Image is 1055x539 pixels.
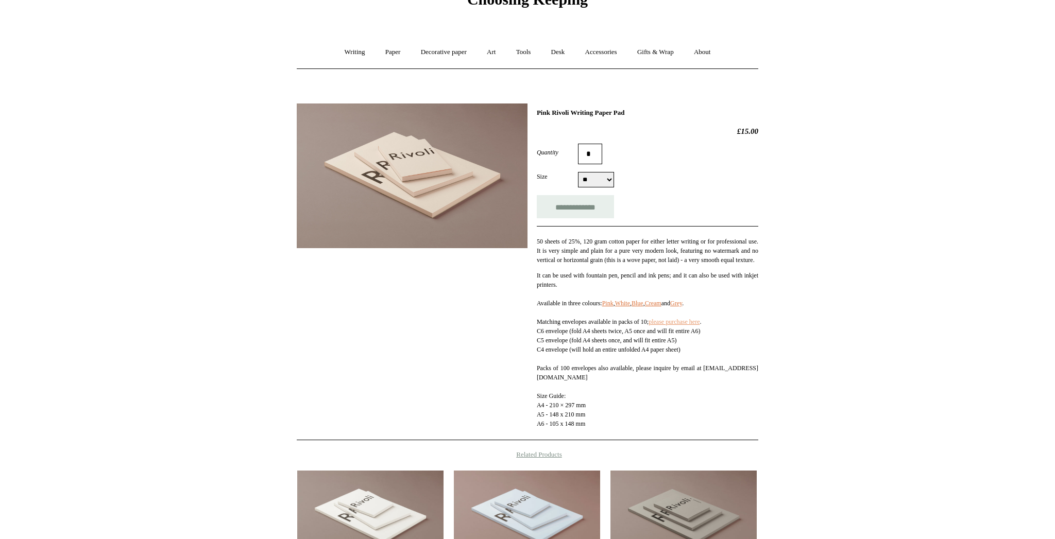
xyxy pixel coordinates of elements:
p: 50 sheets of 25%, 120 gram cotton paper for either letter writing or for professional use. It is ... [537,237,758,265]
a: Paper [376,39,410,66]
p: It can be used with fountain pen, pencil and ink pens; and it can also be used with inkjet printe... [537,271,758,428]
a: Gifts & Wrap [628,39,683,66]
a: Desk [542,39,574,66]
a: please purchase here [649,318,700,325]
a: Grey [670,300,682,307]
img: Pink Rivoli Writing Paper Pad [297,103,527,248]
h4: Related Products [270,450,785,459]
a: Tools [507,39,540,66]
label: Quantity [537,148,578,157]
a: Writing [335,39,375,66]
label: Size [537,172,578,181]
a: Blue [632,300,643,307]
a: White [615,300,630,307]
a: About [685,39,720,66]
a: Cream [645,300,661,307]
a: Art [478,39,505,66]
a: Accessories [576,39,626,66]
h1: Pink Rivoli Writing Paper Pad [537,109,758,117]
a: Pink [602,300,614,307]
h2: £15.00 [537,127,758,136]
a: Decorative paper [412,39,476,66]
